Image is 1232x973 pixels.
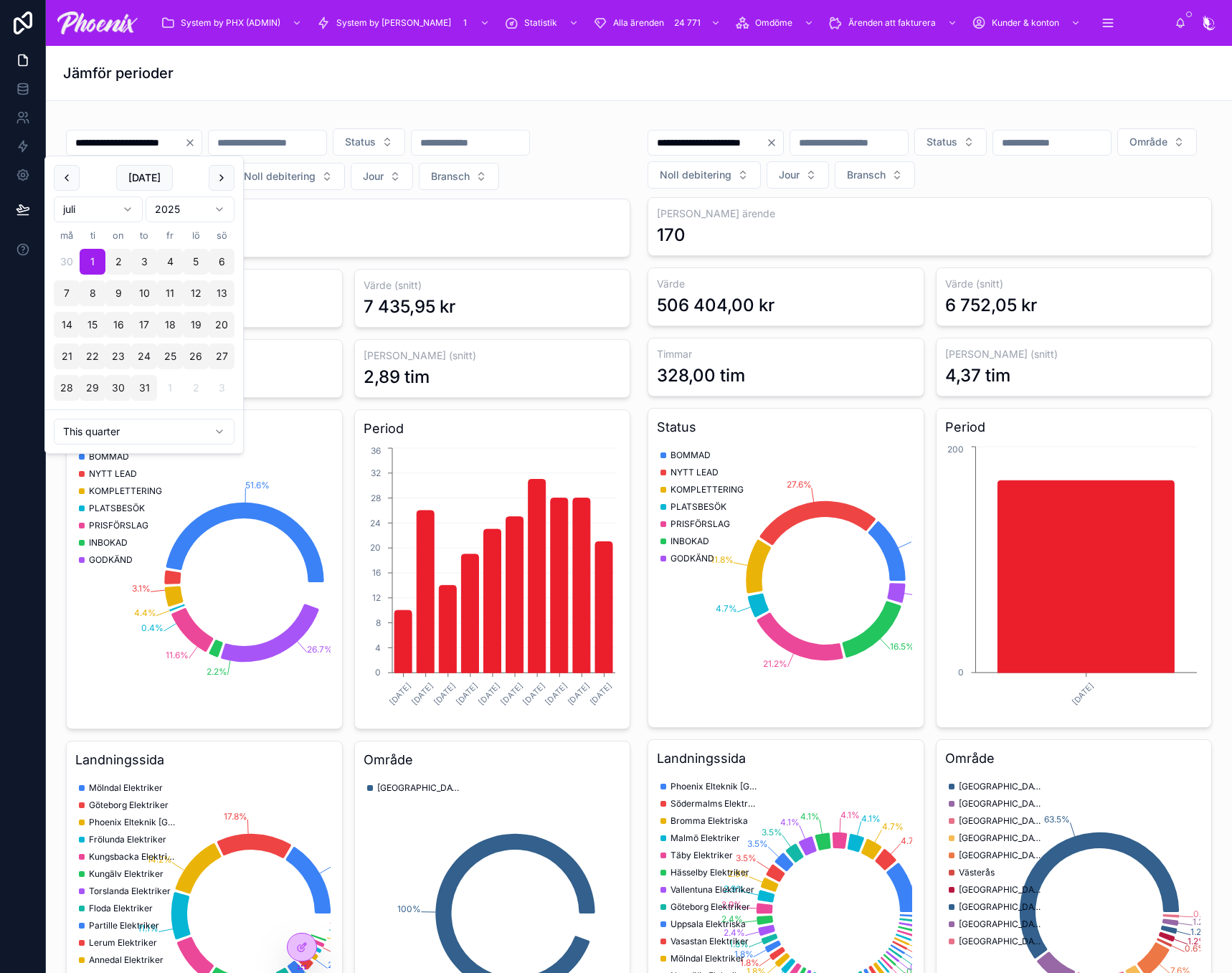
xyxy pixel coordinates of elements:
[89,886,171,897] span: Torslanda Elektriker
[54,375,80,401] button: måndag 28 juli 2025, selected
[959,884,1045,896] span: [GEOGRAPHIC_DATA]
[959,867,995,878] span: Västerås
[671,553,714,564] span: GODKÄND
[207,666,227,677] tspan: 2.2%
[657,277,915,291] h3: Värde
[209,312,234,338] button: söndag 20 juli 2025, selected
[89,817,175,828] span: Phoenix Elteknik [GEOGRAPHIC_DATA]
[762,827,782,837] tspan: 3.5%
[372,592,381,603] tspan: 12
[1192,916,1211,927] tspan: 1.2%
[498,681,524,707] text: [DATE]
[824,10,965,36] a: Ärenden att fakturera
[671,467,719,478] span: NYTT LEAD
[166,650,189,660] tspan: 11.6%
[945,749,1203,769] h3: Område
[141,622,164,633] tspan: 0.4%
[847,168,886,182] span: Bransch
[80,228,105,243] th: tisdag
[157,249,183,275] button: fredag 4 juli 2025, selected
[835,161,915,189] button: Select Button
[945,443,1203,718] div: chart
[671,850,733,861] span: Täby Elektriker
[660,168,731,182] span: Noll debitering
[409,681,435,707] text: [DATE]
[307,644,333,655] tspan: 26.7%
[54,249,80,275] button: måndag 30 juni 2025
[89,834,166,845] span: Frölunda Elektriker
[1188,936,1207,946] tspan: 1.2%
[351,163,413,190] button: Select Button
[75,208,621,222] h3: [PERSON_NAME] ärende
[454,681,480,707] text: [DATE]
[105,343,131,369] button: onsdag 23 juli 2025, selected
[209,280,234,306] button: söndag 13 juli 2025, selected
[183,375,209,401] button: lördag 2 augusti 2025, selected
[959,798,1045,810] span: [GEOGRAPHIC_DATA]
[1044,814,1070,825] tspan: 63.5%
[377,782,463,794] span: [GEOGRAPHIC_DATA]
[89,451,129,462] span: BOMMAD
[959,901,1045,913] span: [GEOGRAPHIC_DATA]
[927,135,957,149] span: Status
[363,169,384,184] span: Jour
[232,163,345,190] button: Select Button
[312,10,497,36] a: System by [PERSON_NAME]1
[959,781,1045,792] span: [GEOGRAPHIC_DATA]
[116,165,173,191] button: [DATE]
[364,295,455,318] div: 7 435,95 kr
[75,445,333,720] div: chart
[89,468,137,480] span: NYTT LEAD
[747,838,768,849] tspan: 3.5%
[476,681,502,707] text: [DATE]
[54,343,80,369] button: måndag 21 juli 2025, selected
[671,867,749,878] span: Hässelby Elektriker
[157,228,183,243] th: fredag
[740,957,759,968] tspan: 1.8%
[183,228,209,243] th: lördag
[80,312,105,338] button: tisdag 15 juli 2025, selected
[671,501,726,513] span: PLATSBESÖK
[1129,135,1167,149] span: Område
[387,681,412,707] text: [DATE]
[657,347,915,361] h3: Timmar
[958,667,964,678] tspan: 0
[376,617,381,628] tspan: 8
[89,954,164,966] span: Annedal Elektriker
[432,681,458,707] text: [DATE]
[224,811,247,822] tspan: 17.8%
[731,10,821,36] a: Omdöme
[1070,681,1096,707] text: [DATE]
[657,749,915,769] h3: Landningssida
[105,228,131,243] th: onsdag
[1117,128,1197,156] button: Select Button
[671,798,757,810] span: Södermalms Elektriker
[766,137,783,148] button: Clear
[945,277,1203,291] h3: Värde (snitt)
[54,228,234,401] table: juli 2025
[328,959,349,970] tspan: 2.7%
[131,312,157,338] button: torsdag 17 juli 2025, selected
[75,750,333,770] h3: Landningssida
[157,280,183,306] button: fredag 11 juli 2025, selected
[105,375,131,401] button: onsdag 30 juli 2025, selected
[131,280,157,306] button: torsdag 10 juli 2025, selected
[333,128,405,156] button: Select Button
[371,445,381,456] tspan: 36
[156,10,309,36] a: System by PHX (ADMIN)
[890,641,914,652] tspan: 16.5%
[671,901,750,913] span: Göteborg Elektriker
[967,10,1088,36] a: Kunder & konton
[763,658,787,669] tspan: 21.2%
[1184,943,1205,954] tspan: 0.6%
[183,249,209,275] button: lördag 5 juli 2025, selected
[372,567,381,578] tspan: 16
[371,493,381,503] tspan: 28
[671,536,709,547] span: INBOKAD
[419,163,499,190] button: Select Button
[1190,926,1210,937] tspan: 1.2%
[657,224,686,247] div: 170
[89,485,162,497] span: KOMPLETTERING
[183,280,209,306] button: lördag 12 juli 2025, selected
[89,937,157,949] span: Lerum Elektriker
